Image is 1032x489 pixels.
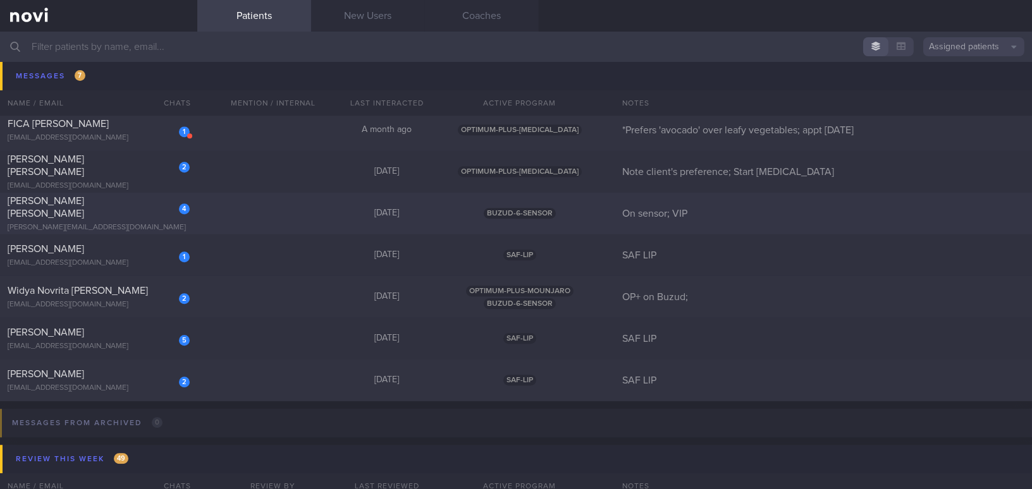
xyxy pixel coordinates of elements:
[484,208,556,219] span: BUZUD-6-SENSOR
[615,374,1032,387] div: SAF LIP
[114,453,128,464] span: 49
[503,375,536,385] span: SAF-LIP
[8,286,148,296] span: Widya Novrita [PERSON_NAME]
[923,37,1024,56] button: Assigned patients
[8,383,190,393] div: [EMAIL_ADDRESS][DOMAIN_NAME]
[615,166,1032,178] div: Note client's preference; Start [MEDICAL_DATA]
[330,291,444,303] div: [DATE]
[8,342,190,351] div: [EMAIL_ADDRESS][DOMAIN_NAME]
[330,333,444,344] div: [DATE]
[615,249,1032,262] div: SAF LIP
[13,450,132,468] div: Review this week
[330,375,444,386] div: [DATE]
[503,250,536,260] span: SAF-LIP
[458,166,582,177] span: OPTIMUM-PLUS-[MEDICAL_DATA]
[466,286,574,296] span: OPTIMUM-PLUS-MOUNJARO
[8,181,190,191] div: [EMAIL_ADDRESS][DOMAIN_NAME]
[8,223,190,232] div: [PERSON_NAME][EMAIL_ADDRESS][DOMAIN_NAME]
[8,133,190,143] div: [EMAIL_ADDRESS][DOMAIN_NAME]
[8,258,190,268] div: [EMAIL_ADDRESS][DOMAIN_NAME]
[8,369,84,379] span: [PERSON_NAME]
[179,203,190,214] div: 4
[615,291,1032,303] div: OP+ on Buzud;
[615,207,1032,220] div: On sensor; VIP
[8,327,84,337] span: [PERSON_NAME]
[8,300,190,310] div: [EMAIL_ADDRESS][DOMAIN_NAME]
[484,298,556,309] span: BUZUD-6-SENSOR
[8,244,84,254] span: [PERSON_NAME]
[458,124,582,135] span: OPTIMUM-PLUS-[MEDICAL_DATA]
[330,166,444,178] div: [DATE]
[179,377,190,387] div: 2
[330,208,444,219] div: [DATE]
[8,154,84,177] span: [PERSON_NAME] [PERSON_NAME]
[615,332,1032,345] div: SAF LIP
[179,293,190,304] div: 2
[8,196,84,219] span: [PERSON_NAME] [PERSON_NAME]
[330,250,444,261] div: [DATE]
[179,251,190,262] div: 1
[179,335,190,346] div: 5
[152,417,163,428] span: 0
[615,124,1032,136] div: *Prefers 'avocado' over leafy vegetables; appt [DATE]
[503,333,536,344] span: SAF-LIP
[179,162,190,172] div: 2
[9,414,166,432] div: Messages from Archived
[8,119,109,129] span: FICA [PERSON_NAME]
[330,124,444,136] div: A month ago
[179,126,190,137] div: 1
